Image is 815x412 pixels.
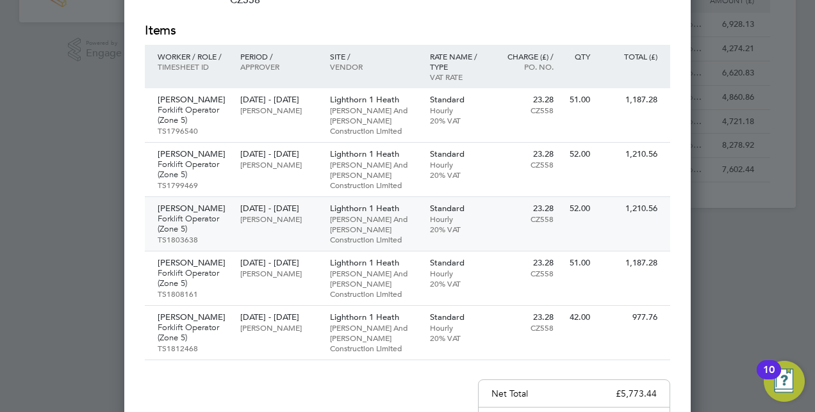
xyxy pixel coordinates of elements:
p: Hourly [430,268,486,278]
p: [PERSON_NAME] [158,149,227,159]
p: CZ558 [498,105,554,115]
p: [PERSON_NAME] And [PERSON_NAME] Construction Limited [330,159,417,190]
p: [PERSON_NAME] And [PERSON_NAME] Construction Limited [330,268,417,299]
p: 23.28 [498,203,554,214]
p: [DATE] - [DATE] [240,312,317,322]
p: [DATE] - [DATE] [240,203,317,214]
p: CZ558 [498,214,554,224]
p: Rate name / type [430,51,486,72]
p: Standard [430,149,486,159]
p: 51.00 [566,95,590,105]
p: 1,210.56 [603,149,657,159]
p: Site / [330,51,417,61]
p: Total (£) [603,51,657,61]
p: [DATE] - [DATE] [240,258,317,268]
p: 977.76 [603,312,657,322]
p: Standard [430,312,486,322]
p: 20% VAT [430,170,486,180]
p: 20% VAT [430,224,486,234]
p: Vendor [330,61,417,72]
p: [PERSON_NAME] [240,322,317,333]
p: Timesheet ID [158,61,227,72]
p: Forklift Operator (Zone 5) [158,159,227,180]
p: 51.00 [566,258,590,268]
p: Forklift Operator (Zone 5) [158,268,227,289]
p: Hourly [430,159,486,170]
p: TS1803638 [158,234,227,244]
p: 23.28 [498,258,554,268]
p: Standard [430,95,486,105]
p: Worker / Role / [158,51,227,61]
p: Standard [430,258,486,268]
p: VAT rate [430,72,486,82]
p: [DATE] - [DATE] [240,149,317,159]
p: QTY [566,51,590,61]
p: Standard [430,203,486,214]
p: [PERSON_NAME] [158,258,227,268]
p: Lighthorn 1 Heath [330,203,417,214]
p: 42.00 [566,312,590,322]
p: [PERSON_NAME] [158,203,227,214]
p: CZ558 [498,322,554,333]
p: Charge (£) / [498,51,554,61]
p: Lighthorn 1 Heath [330,95,417,105]
p: Approver [240,61,317,72]
p: TS1812468 [158,343,227,353]
h2: Items [145,22,670,40]
p: Lighthorn 1 Heath [330,258,417,268]
p: [PERSON_NAME] [158,95,227,105]
p: 20% VAT [430,278,486,289]
p: 1,187.28 [603,258,657,268]
p: Forklift Operator (Zone 5) [158,214,227,234]
p: TS1796540 [158,125,227,136]
p: 52.00 [566,203,590,214]
p: 23.28 [498,312,554,322]
div: 10 [763,370,775,386]
p: CZ558 [498,159,554,170]
p: [PERSON_NAME] And [PERSON_NAME] Construction Limited [330,105,417,136]
p: [DATE] - [DATE] [240,95,317,105]
p: [PERSON_NAME] [240,159,317,170]
p: [PERSON_NAME] [158,312,227,322]
p: Forklift Operator (Zone 5) [158,322,227,343]
p: TS1799469 [158,180,227,190]
p: 23.28 [498,95,554,105]
p: Hourly [430,322,486,333]
p: [PERSON_NAME] And [PERSON_NAME] Construction Limited [330,322,417,353]
button: Open Resource Center, 10 new notifications [764,361,805,402]
p: [PERSON_NAME] [240,105,317,115]
p: [PERSON_NAME] [240,268,317,278]
p: Period / [240,51,317,61]
p: Hourly [430,214,486,224]
p: 52.00 [566,149,590,159]
p: Forklift Operator (Zone 5) [158,105,227,125]
p: CZ558 [498,268,554,278]
p: TS1808161 [158,289,227,299]
p: Lighthorn 1 Heath [330,149,417,159]
p: Net Total [491,388,528,399]
p: Lighthorn 1 Heath [330,312,417,322]
p: [PERSON_NAME] [240,214,317,224]
p: [PERSON_NAME] And [PERSON_NAME] Construction Limited [330,214,417,244]
p: 20% VAT [430,115,486,125]
p: 20% VAT [430,333,486,343]
p: 23.28 [498,149,554,159]
p: 1,187.28 [603,95,657,105]
p: 1,210.56 [603,203,657,214]
p: £5,773.44 [616,388,657,399]
p: Hourly [430,105,486,115]
p: Po. No. [498,61,554,72]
